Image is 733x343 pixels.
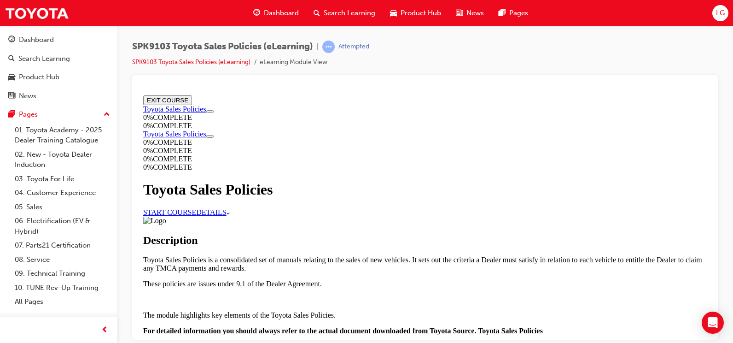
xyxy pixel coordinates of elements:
span: News [466,8,484,18]
section: Course Information [4,13,568,38]
span: news-icon [8,92,15,101]
div: 0 % COMPLETE [4,55,133,63]
strong: For detailed information you should always refer to the actual document downloaded from Toyota So... [4,235,403,243]
span: SPK9103 Toyota Sales Policies (eLearning) [132,41,313,52]
img: Logo [4,125,27,133]
a: All Pages [11,295,114,309]
span: learningRecordVerb_ATTEMPT-icon [322,41,335,53]
a: news-iconNews [448,4,491,23]
a: 03. Toyota For Life [11,172,114,186]
span: Dashboard [264,8,299,18]
a: Toyota Sales Policies [4,38,67,46]
a: 04. Customer Experience [11,186,114,200]
span: car-icon [8,73,15,82]
a: 09. Technical Training [11,266,114,281]
span: guage-icon [253,7,260,19]
section: Course Information [4,38,133,63]
a: SPK9103 Toyota Sales Policies (eLearning) [132,58,250,66]
button: LG [712,5,728,21]
span: pages-icon [499,7,506,19]
span: Pages [509,8,528,18]
a: 05. Sales [11,200,114,214]
a: 06. Electrification (EV & Hybrid) [11,214,114,238]
img: Trak [5,3,69,24]
div: 0 % COMPLETE [4,47,133,55]
div: Pages [19,109,38,120]
a: DETAILS [57,117,90,124]
span: Search Learning [324,8,375,18]
span: LG [716,8,725,18]
button: EXIT COURSE [4,4,52,13]
a: Dashboard [4,31,114,48]
div: Search Learning [18,53,70,64]
span: Product Hub [401,8,441,18]
button: Pages [4,106,114,123]
a: News [4,88,114,105]
div: 0 % COMPLETE [4,30,568,38]
a: 07. Parts21 Certification [11,238,114,253]
span: car-icon [390,7,397,19]
a: START COURSE [4,117,57,124]
li: eLearning Module View [260,57,327,68]
div: Open Intercom Messenger [702,312,724,334]
span: | [317,41,319,52]
a: guage-iconDashboard [246,4,306,23]
span: prev-icon [101,325,108,336]
div: 0 % COMPLETE [4,71,568,80]
a: 08. Service [11,253,114,267]
span: DETAILS [57,117,87,124]
div: News [19,91,36,101]
div: Product Hub [19,72,59,83]
div: Dashboard [19,35,54,45]
span: search-icon [314,7,320,19]
a: 01. Toyota Academy - 2025 Dealer Training Catalogue [11,123,114,148]
a: 10. TUNE Rev-Up Training [11,281,114,295]
a: car-iconProduct Hub [383,4,448,23]
span: up-icon [104,109,110,121]
div: 0 % COMPLETE [4,22,568,30]
span: search-icon [8,55,15,63]
button: DashboardSearch LearningProduct HubNews [4,30,114,106]
span: news-icon [456,7,463,19]
p: Toyota Sales Policies is a consolidated set of manuals relating to the sales of new vehicles. It ... [4,164,568,181]
a: 02. New - Toyota Dealer Induction [11,148,114,172]
div: 0 % COMPLETE [4,63,568,71]
a: search-iconSearch Learning [306,4,383,23]
h1: Toyota Sales Policies [4,89,568,106]
a: pages-iconPages [491,4,535,23]
a: Product Hub [4,69,114,86]
p: The module highlights key elements of the Toyota Sales Policies. [4,219,568,228]
a: Toyota Sales Policies [4,13,67,21]
h2: Description [4,142,568,155]
a: Search Learning [4,50,114,67]
div: Attempted [338,42,369,51]
p: These policies are issues under 9.1 of the Dealer Agreement. [4,188,568,196]
span: guage-icon [8,36,15,44]
span: pages-icon [8,111,15,119]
